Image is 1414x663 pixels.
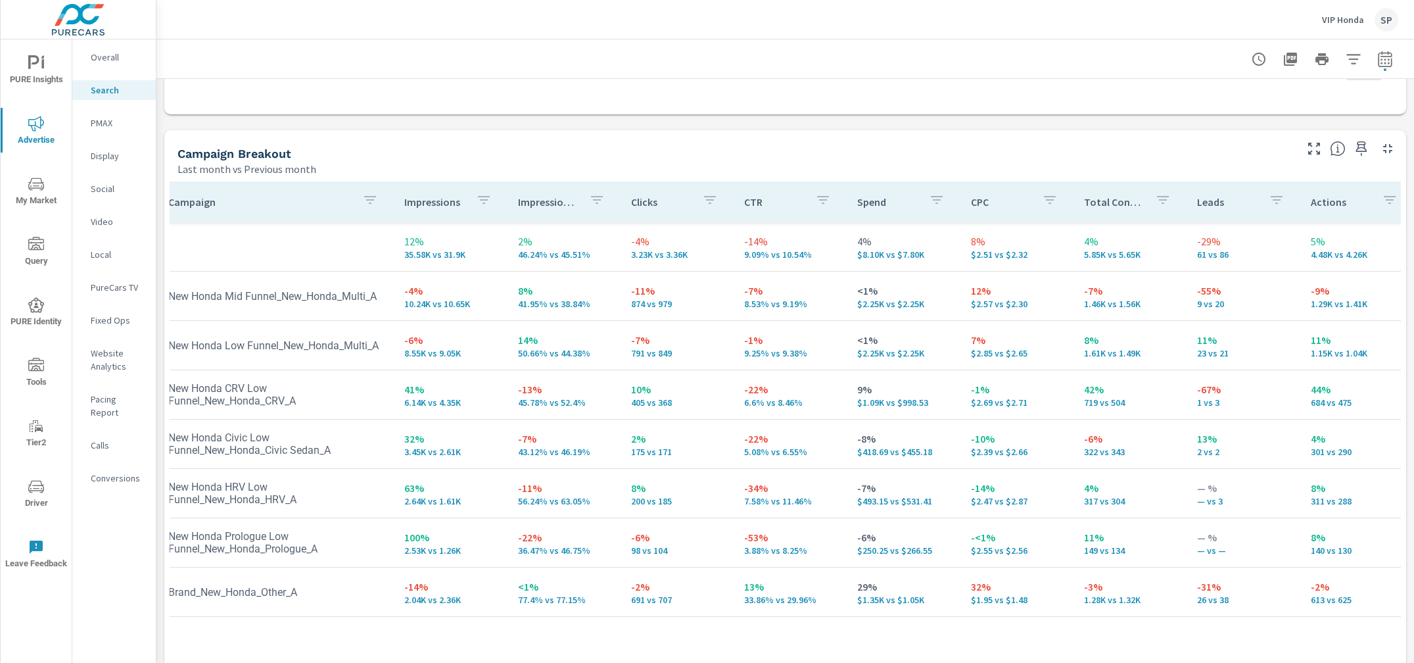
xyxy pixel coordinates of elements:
[72,80,156,100] div: Search
[971,480,1063,496] p: -14%
[631,332,723,348] p: -7%
[177,147,291,160] h5: Campaign Breakout
[857,348,949,358] p: $2,251.68 vs $2,249.97
[1309,46,1335,72] button: Print Report
[404,496,496,506] p: 2,638 vs 1,614
[91,182,145,195] p: Social
[631,496,723,506] p: 200 vs 185
[857,595,949,605] p: $1,350.60 vs $1,048.53
[1197,397,1289,408] p: 1 vs 3
[1084,496,1176,506] p: 317 vs 304
[91,314,145,327] p: Fixed Ops
[91,281,145,294] p: PureCars TV
[857,545,949,556] p: $250.25 vs $266.55
[72,468,156,488] div: Conversions
[518,332,610,348] p: 14%
[5,116,68,148] span: Advertise
[1197,348,1289,358] p: 23 vs 21
[1311,447,1403,457] p: 301 vs 290
[91,393,145,419] p: Pacing Report
[631,299,723,309] p: 874 vs 979
[91,149,145,162] p: Display
[744,348,836,358] p: 9.25% vs 9.38%
[1277,46,1304,72] button: "Export Report to PDF"
[971,595,1063,605] p: $1.95 vs $1.48
[72,343,156,376] div: Website Analytics
[1311,299,1403,309] p: 1,287 vs 1,414
[404,529,496,545] p: 100%
[1197,431,1289,447] p: 13%
[158,329,394,362] td: New Honda Low Funnel_New_Honda_Multi_A
[168,195,352,209] p: Campaign
[1084,283,1176,299] p: -7%
[744,480,836,496] p: -34%
[518,283,610,299] p: 8%
[1197,332,1289,348] p: 11%
[5,237,68,269] span: Query
[744,283,836,299] p: -7%
[404,447,496,457] p: 3,445 vs 2,611
[1197,480,1289,496] p: — %
[631,480,723,496] p: 8%
[857,431,949,447] p: -8%
[72,113,156,133] div: PMAX
[72,245,156,264] div: Local
[1084,579,1176,595] p: -3%
[857,332,949,348] p: <1%
[404,299,496,309] p: 10,241 vs 10,652
[971,249,1063,260] p: $2.51 vs $2.32
[631,579,723,595] p: -2%
[971,381,1063,397] p: -1%
[91,84,145,97] p: Search
[1311,545,1403,556] p: 140 vs 130
[857,249,949,260] p: $8,101.73 vs $7,799.99
[518,431,610,447] p: -7%
[1311,332,1403,348] p: 11%
[1311,431,1403,447] p: 4%
[1084,447,1176,457] p: 322 vs 343
[5,176,68,209] span: My Market
[1197,381,1289,397] p: -67%
[91,215,145,228] p: Video
[1311,283,1403,299] p: -9%
[971,233,1063,249] p: 8%
[1311,233,1403,249] p: 5%
[404,195,465,209] p: Impressions
[1372,46,1398,72] button: Select Date Range
[857,283,949,299] p: <1%
[631,249,723,260] p: 3.23K vs 3.36K
[857,579,949,595] p: 29%
[518,299,610,309] p: 41.95% vs 38.84%
[971,496,1063,506] p: $2.47 vs $2.87
[518,249,610,260] p: 46.24% vs 45.51%
[1322,14,1364,26] p: VIP Honda
[91,116,145,130] p: PMAX
[1084,233,1176,249] p: 4%
[1311,496,1403,506] p: 311 vs 288
[744,496,836,506] p: 7.58% vs 11.46%
[72,179,156,199] div: Social
[971,195,1031,209] p: CPC
[971,348,1063,358] p: $2.85 vs $2.65
[1084,431,1176,447] p: -6%
[404,480,496,496] p: 63%
[91,439,145,452] p: Calls
[744,545,836,556] p: 3.88% vs 8.25%
[518,381,610,397] p: -13%
[744,299,836,309] p: 8.53% vs 9.19%
[1197,579,1289,595] p: -31%
[5,358,68,390] span: Tools
[971,332,1063,348] p: 7%
[518,529,610,545] p: -22%
[744,595,836,605] p: 33.86% vs 29.96%
[404,431,496,447] p: 32%
[518,348,610,358] p: 50.66% vs 44.38%
[744,233,836,249] p: -14%
[91,472,145,485] p: Conversions
[1197,545,1289,556] p: — vs —
[631,545,723,556] p: 98 vs 104
[857,529,949,545] p: -6%
[1311,249,1403,260] p: 4,484 vs 4,259
[404,545,496,556] p: 2,526 vs 1,260
[404,332,496,348] p: -6%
